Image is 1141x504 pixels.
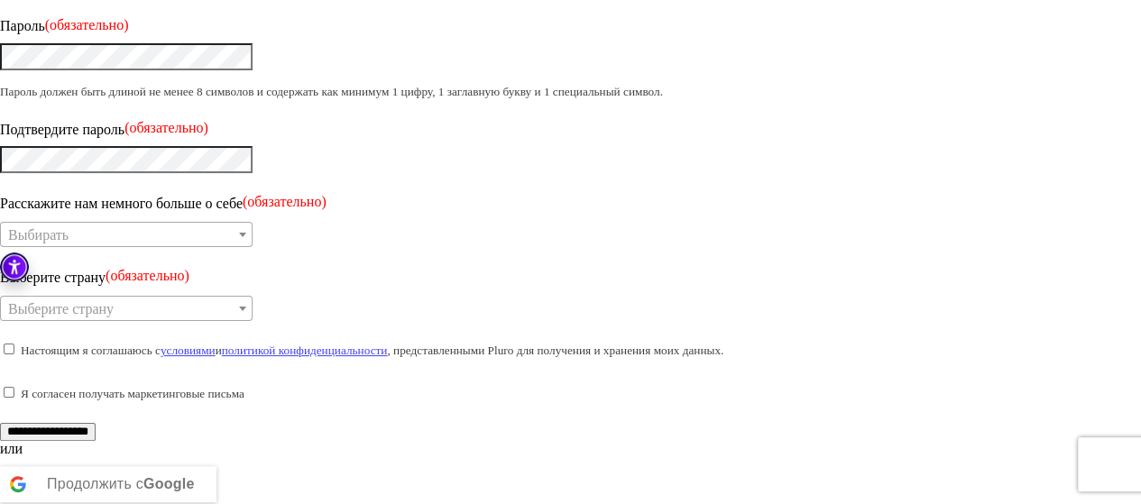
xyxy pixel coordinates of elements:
[243,194,327,209] font: (обязательно)
[216,344,222,357] font: и
[161,344,216,357] a: условиями
[106,268,189,283] font: (обязательно)
[21,387,244,400] font: Я согласен получать маркетинговые письма
[4,387,14,398] input: Я согласен получать маркетинговые письма
[4,344,14,354] input: Настоящим я соглашаюсь сусловиямииполитикой конфиденциальности, представленными Pluro для получен...
[387,344,723,357] font: , представленными Pluro для получения и хранения моих данных.
[222,344,388,357] a: политикой конфиденциальности
[8,301,114,316] font: Выберите страну
[47,476,143,491] font: Продолжить с
[21,344,161,357] font: Настоящим я соглашаюсь с
[8,227,69,243] font: Выбирать
[45,17,129,32] font: (обязательно)
[143,476,195,491] font: Google
[124,120,208,135] font: (обязательно)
